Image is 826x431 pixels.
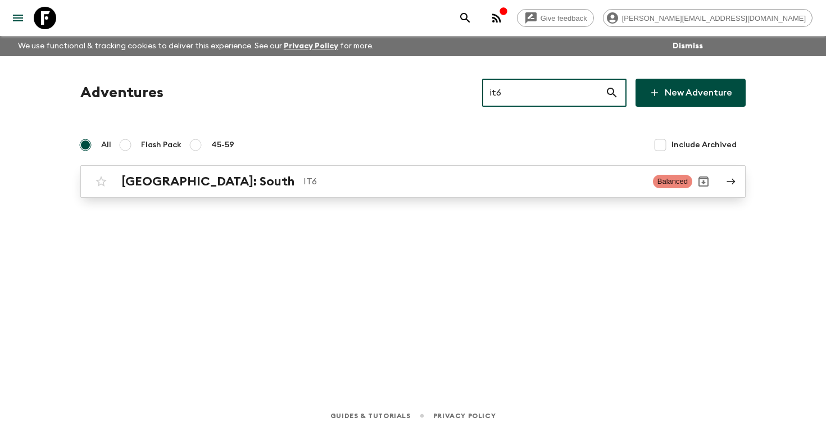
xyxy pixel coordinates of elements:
div: [PERSON_NAME][EMAIL_ADDRESS][DOMAIN_NAME] [603,9,813,27]
span: 45-59 [211,139,234,151]
a: Guides & Tutorials [330,410,411,422]
span: Give feedback [534,14,593,22]
p: IT6 [303,175,644,188]
span: All [101,139,111,151]
a: [GEOGRAPHIC_DATA]: SouthIT6BalancedArchive [80,165,746,198]
span: Balanced [653,175,692,188]
a: Give feedback [517,9,594,27]
h2: [GEOGRAPHIC_DATA]: South [121,174,294,189]
input: e.g. AR1, Argentina [482,77,605,108]
p: We use functional & tracking cookies to deliver this experience. See our for more. [13,36,378,56]
button: Archive [692,170,715,193]
button: Dismiss [670,38,706,54]
a: Privacy Policy [284,42,338,50]
button: menu [7,7,29,29]
span: Flash Pack [141,139,181,151]
a: New Adventure [636,79,746,107]
h1: Adventures [80,81,164,104]
button: search adventures [454,7,476,29]
span: Include Archived [671,139,737,151]
a: Privacy Policy [433,410,496,422]
span: [PERSON_NAME][EMAIL_ADDRESS][DOMAIN_NAME] [616,14,812,22]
